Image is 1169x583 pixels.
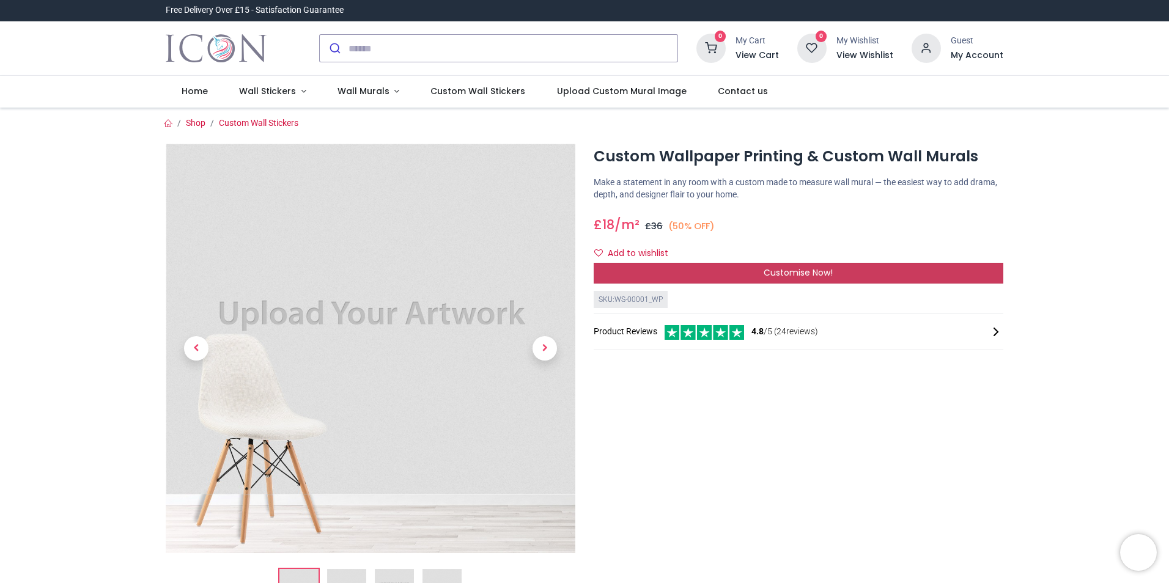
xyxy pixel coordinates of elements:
[602,216,614,233] span: 18
[337,85,389,97] span: Wall Murals
[219,118,298,128] a: Custom Wall Stickers
[764,266,833,279] span: Customise Now!
[696,43,726,53] a: 0
[836,35,893,47] div: My Wishlist
[320,35,348,62] button: Submit
[184,336,208,361] span: Previous
[736,35,779,47] div: My Cart
[594,216,614,233] span: £
[166,31,267,65] img: Icon Wall Stickers
[645,220,663,232] span: £
[718,85,768,97] span: Contact us
[594,177,1003,200] p: Make a statement in any room with a custom made to measure wall mural — the easiest way to add dr...
[951,50,1003,62] a: My Account
[668,220,715,233] small: (50% OFF)
[430,85,525,97] span: Custom Wall Stickers
[166,205,227,492] a: Previous
[751,326,818,338] span: /5 ( 24 reviews)
[736,50,779,62] a: View Cart
[166,144,575,553] img: Custom Wallpaper Printing & Custom Wall Murals
[614,216,640,233] span: /m²
[594,249,603,257] i: Add to wishlist
[747,4,1003,16] iframe: Customer reviews powered by Trustpilot
[816,31,827,42] sup: 0
[322,76,415,108] a: Wall Murals
[166,4,344,16] div: Free Delivery Over £15 - Satisfaction Guarantee
[594,291,668,309] div: SKU: WS-00001_WP
[186,118,205,128] a: Shop
[239,85,296,97] span: Wall Stickers
[594,323,1003,340] div: Product Reviews
[557,85,687,97] span: Upload Custom Mural Image
[651,220,663,232] span: 36
[836,50,893,62] a: View Wishlist
[514,205,575,492] a: Next
[715,31,726,42] sup: 0
[951,35,1003,47] div: Guest
[533,336,557,361] span: Next
[166,31,267,65] a: Logo of Icon Wall Stickers
[594,243,679,264] button: Add to wishlistAdd to wishlist
[182,85,208,97] span: Home
[797,43,827,53] a: 0
[751,326,764,336] span: 4.8
[594,146,1003,167] h1: Custom Wallpaper Printing & Custom Wall Murals
[1120,534,1157,571] iframe: Brevo live chat
[223,76,322,108] a: Wall Stickers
